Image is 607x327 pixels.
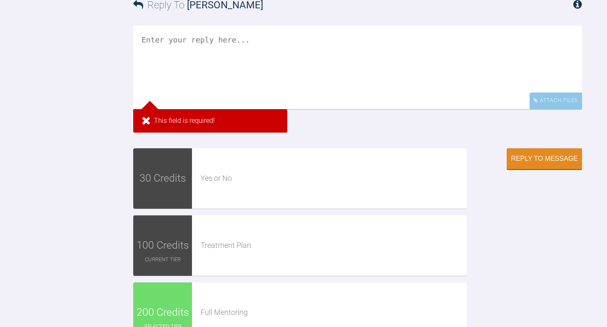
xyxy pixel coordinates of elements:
div: Reply to Message [511,155,578,162]
div: Full Mentoring [201,307,467,319]
div: Attach Files [530,92,582,109]
div: Yes or No [201,172,467,185]
span: 100 Credits [137,237,189,254]
span: 30 Credits [139,170,186,187]
span: 200 Credits [137,304,189,321]
div: This field is required! [133,109,287,132]
div: Treatment Plan [201,240,467,252]
button: Reply to Message [507,148,582,169]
